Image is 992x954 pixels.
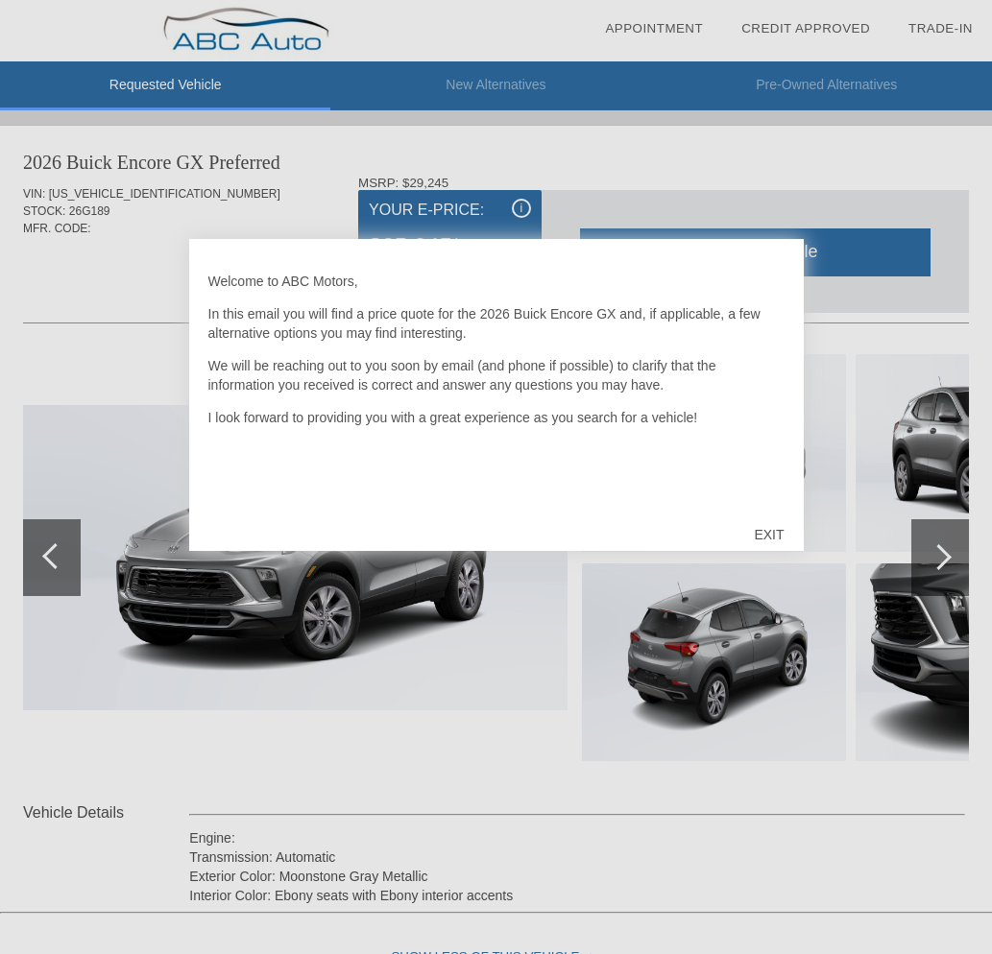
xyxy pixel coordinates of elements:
[208,408,785,427] p: I look forward to providing you with a great experience as you search for a vehicle!
[208,356,785,394] p: We will be reaching out to you soon by email (and phone if possible) to clarify that the informat...
[735,506,803,563] div: EXIT
[908,21,973,36] a: Trade-In
[605,21,703,36] a: Appointment
[741,21,870,36] a: Credit Approved
[208,272,785,291] p: Welcome to ABC Motors,
[208,304,785,343] p: In this email you will find a price quote for the 2026 Buick Encore GX and, if applicable, a few ...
